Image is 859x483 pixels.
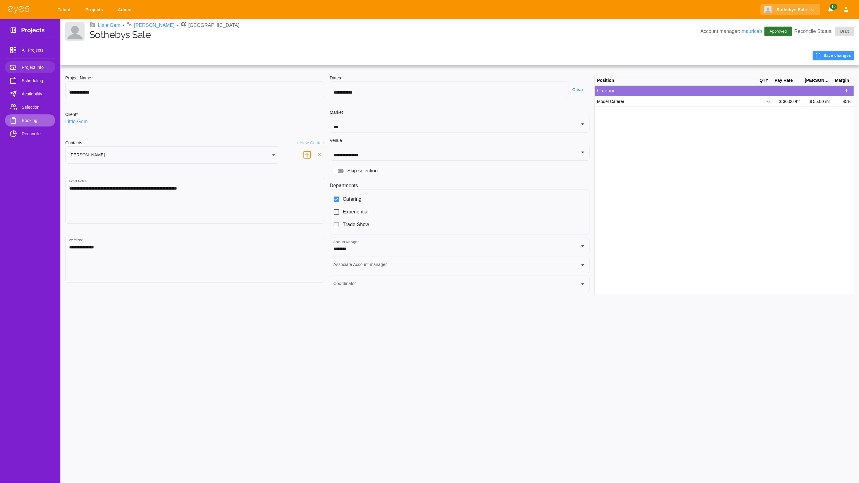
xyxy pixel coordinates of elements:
span: Selection [22,104,50,111]
a: Reconcile [5,128,55,140]
span: Scheduling [22,77,50,84]
a: Selection [5,101,55,113]
div: 45% [833,96,854,107]
img: Client logo [65,22,85,41]
div: QTY [757,75,772,86]
h3: Projects [21,27,45,36]
a: Availability [5,88,55,100]
span: Draft [837,28,853,34]
a: Admin [114,4,138,15]
li: • [177,22,179,29]
img: eye5 [7,5,30,14]
div: outlined button group [842,86,851,96]
button: Open [579,148,587,156]
span: Availability [22,90,50,98]
div: $ 30.00 /hr [772,96,803,107]
h6: Venue [330,137,342,144]
button: Add Position [842,86,851,96]
button: Open [579,120,587,128]
div: Margin [833,75,854,86]
button: Open [579,280,587,288]
a: [PERSON_NAME] [134,22,175,29]
div: Model Caterer [595,96,757,107]
span: Approved [766,28,790,34]
span: Trade Show [343,221,369,228]
p: [GEOGRAPHIC_DATA] [188,22,240,29]
h6: Client* [65,111,78,118]
a: Project Info [5,61,55,73]
a: Talent [54,4,77,15]
span: Project Info [22,64,50,71]
a: Little Gem [65,118,88,125]
li: • [123,22,124,29]
span: 10 [830,4,837,10]
a: Scheduling [5,75,55,87]
button: Notifications [825,4,836,15]
div: [PERSON_NAME] [803,75,833,86]
button: Clear [568,84,590,95]
button: Open [579,261,587,269]
span: Booking [22,117,50,124]
img: Client logo [764,6,772,13]
label: Event Notes [69,179,86,184]
label: Wardrobe [69,238,83,242]
p: + New Contact [297,140,325,146]
h1: Sothebys Sale [89,29,700,40]
div: Position [595,75,757,86]
h6: Contacts [65,140,82,146]
div: [PERSON_NAME] [65,146,279,164]
div: 6 [757,96,772,107]
div: $ 55.00 /hr [803,96,833,107]
p: Reconcile Status: [794,27,854,36]
span: Reconcile [22,130,50,137]
a: All Projects [5,44,55,56]
h6: Departments [330,182,590,189]
button: Sothebys Sale [761,4,820,15]
button: delete [314,149,325,160]
label: Account Manager [333,240,359,244]
span: All Projects [22,46,50,54]
a: Booking [5,114,55,126]
button: Save changes [813,51,854,60]
h6: Dates [330,75,590,82]
div: Skip selection [330,165,590,177]
p: Account manager: [700,28,762,35]
p: Catering [597,87,842,94]
h6: Project Name* [65,75,325,82]
a: mauriceb [742,29,762,34]
span: Experiential [343,208,368,216]
a: Projects [82,4,109,15]
span: Catering [343,196,362,203]
div: Pay Rate [772,75,803,86]
button: delete [300,148,314,162]
h6: Market [330,109,590,116]
button: Open [579,242,587,250]
a: Little Gem [98,22,120,29]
